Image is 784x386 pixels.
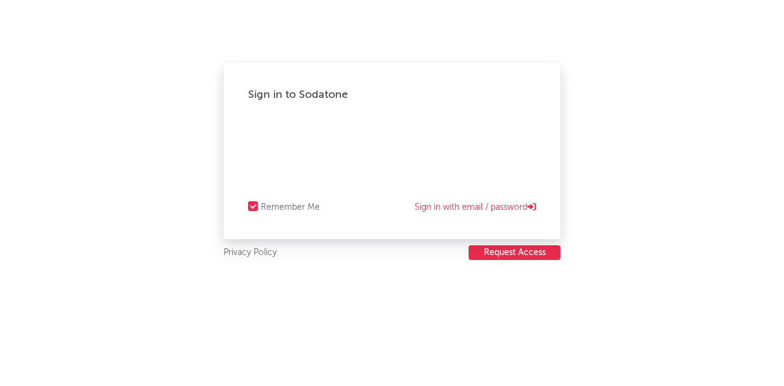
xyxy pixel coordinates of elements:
a: Privacy Policy [224,245,277,261]
div: Sign in to Sodatone [248,87,536,102]
button: Request Access [469,245,560,260]
a: Sign in with email / password [415,200,536,215]
div: Remember Me [261,200,320,215]
a: Request Access [469,245,560,261]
